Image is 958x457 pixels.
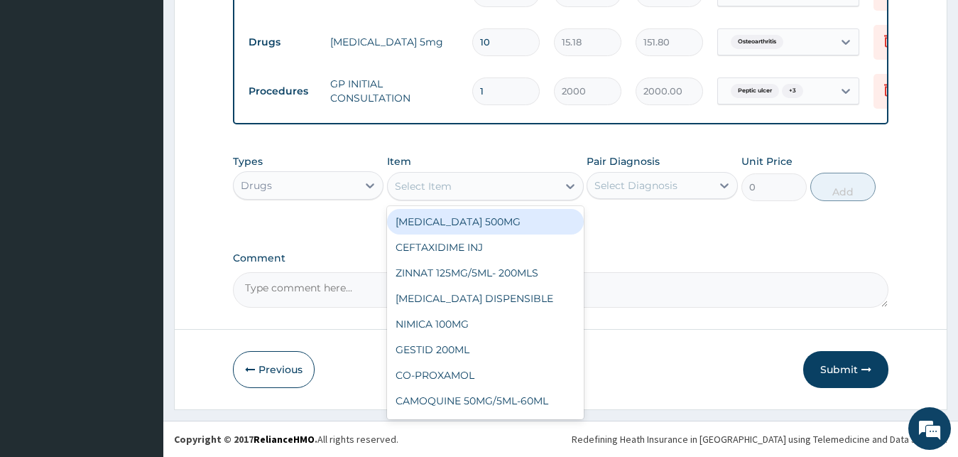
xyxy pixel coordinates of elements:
div: CO-PROXAMOL [387,362,584,388]
div: [MEDICAL_DATA] 500MG [387,209,584,235]
td: [MEDICAL_DATA] 5mg [323,28,465,56]
span: Peptic ulcer [731,84,779,98]
div: Select Diagnosis [594,178,677,193]
div: Select Item [395,179,452,193]
span: + 3 [782,84,803,98]
div: Minimize live chat window [233,7,267,41]
label: Comment [233,252,889,264]
div: NIMICA 100MG [387,311,584,337]
div: CAMOQUINE 50MG/5ML-60ML [387,388,584,414]
div: Redefining Heath Insurance in [GEOGRAPHIC_DATA] using Telemedicine and Data Science! [572,432,947,446]
div: GESTID 200ML [387,337,584,362]
a: RelianceHMO [254,433,315,446]
img: d_794563401_company_1708531726252_794563401 [26,71,58,107]
footer: All rights reserved. [163,421,958,457]
div: [MEDICAL_DATA] DISPENSIBLE [387,286,584,311]
div: CEFTAXIDIME INJ [387,235,584,260]
textarea: Type your message and hit 'Enter' [7,306,271,355]
div: ZINNAT 125MG/5ML- 200MLS [387,260,584,286]
td: GP INITIAL CONSULTATION [323,70,465,112]
td: Drugs [241,29,323,55]
div: Chat with us now [74,80,239,98]
button: Add [810,173,876,201]
td: Procedures [241,78,323,104]
div: PEFLACINE 400MG [387,414,584,439]
button: Submit [803,351,888,388]
button: Previous [233,351,315,388]
label: Item [387,154,411,168]
label: Types [233,156,263,168]
div: Drugs [241,178,272,193]
label: Pair Diagnosis [587,154,660,168]
label: Unit Price [741,154,793,168]
span: Osteoarthritis [731,35,783,49]
strong: Copyright © 2017 . [174,433,317,446]
span: We're online! [82,138,196,281]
